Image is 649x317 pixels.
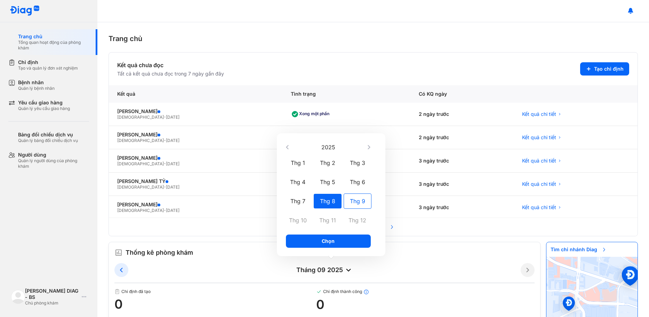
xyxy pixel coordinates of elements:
img: logo [11,290,25,304]
span: 0 [316,298,535,311]
button: Next year [365,143,374,151]
div: 2 abnormal [291,132,324,143]
div: Kết quả chưa đọc [117,61,224,69]
span: Kết quả chi tiết [522,134,556,141]
div: 3 ngày trước [410,149,514,173]
div: [PERSON_NAME] [117,132,274,138]
span: Kết quả chi tiết [522,181,556,187]
span: Kết quả chi tiết [522,111,556,117]
div: Thg 10 [284,213,312,228]
span: [DATE] [166,161,179,166]
div: Tổng quan hoạt động của phòng khám [18,40,89,51]
img: checked-green.01cc79e0.svg [316,289,322,295]
div: [PERSON_NAME] DIAG - BS [25,288,79,300]
div: Thg 5 [314,175,342,189]
span: [DATE] [166,184,179,190]
div: Tất cả kết quả chưa đọc trong 7 ngày gần đây [117,71,224,77]
div: [PERSON_NAME] TỶ [117,178,274,184]
span: - [164,161,166,166]
div: Thg 7 [284,194,312,208]
span: [DEMOGRAPHIC_DATA] [117,138,164,143]
div: Thg 6 [344,175,371,189]
div: Chỉ định [18,59,78,65]
div: Bảng đối chiếu dịch vụ [18,132,78,138]
img: logo [10,6,40,16]
span: - [164,208,166,213]
div: 2 ngày trước [410,103,514,126]
span: Kết quả chi tiết [522,204,556,211]
div: Kết quả [109,85,282,103]
button: Previous year [283,143,292,151]
span: [DEMOGRAPHIC_DATA] [117,161,164,166]
span: Thống kê phòng khám [126,248,193,257]
span: 0 [114,297,316,311]
span: [DEMOGRAPHIC_DATA] [117,184,164,190]
div: Xong một phần [291,109,332,120]
img: order.5a6da16c.svg [114,248,123,257]
div: Tình trạng [282,85,410,103]
span: - [164,184,166,190]
div: Thg 3 [344,156,371,170]
div: 2 ngày trước [410,126,514,149]
div: Quản lý người dùng của phòng khám [18,158,89,169]
div: Có KQ ngày [410,85,514,103]
span: Tạo chỉ định [594,66,624,72]
span: [DEMOGRAPHIC_DATA] [117,114,164,120]
span: Chỉ định đã tạo [114,289,316,294]
div: Trang chủ [18,33,89,40]
div: Quản lý bệnh nhân [18,86,55,91]
div: Chủ phòng khám [25,300,79,306]
div: Quản lý yêu cầu giao hàng [18,106,70,111]
div: Thg 12 [344,213,371,228]
span: [DATE] [166,114,179,120]
div: Trang chủ [109,33,638,44]
div: Quản lý bảng đối chiếu dịch vụ [18,138,78,143]
div: [PERSON_NAME] [117,201,274,208]
span: Chỉ định thành công [316,289,535,295]
div: Người dùng [18,152,89,158]
div: Thg 9 [344,193,371,209]
div: Thg 8 [314,194,342,208]
img: document.50c4cfd0.svg [114,289,120,294]
button: Tạo chỉ định [580,62,629,76]
button: Chọn [286,235,371,248]
div: [PERSON_NAME] [117,108,274,114]
div: Thg 4 [284,175,312,189]
span: Kết quả chi tiết [522,158,556,164]
span: Tìm chi nhánh Diag [546,242,611,257]
div: tháng 09 2025 [128,266,521,274]
div: Thg 2 [314,156,342,170]
span: [DATE] [166,138,179,143]
span: [DEMOGRAPHIC_DATA] [117,208,164,213]
div: Tạo và quản lý đơn xét nghiệm [18,65,78,71]
div: Thg 1 [284,156,312,170]
img: info.7e716105.svg [363,289,369,295]
div: 3 ngày trước [410,196,514,219]
div: Open years overlay [292,141,365,153]
span: [DATE] [166,208,179,213]
span: - [164,138,166,143]
div: [PERSON_NAME] [117,155,274,161]
span: - [164,114,166,120]
div: Bệnh nhân [18,79,55,86]
div: 3 ngày trước [410,173,514,196]
div: Yêu cầu giao hàng [18,100,70,106]
div: Thg 11 [314,213,342,228]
